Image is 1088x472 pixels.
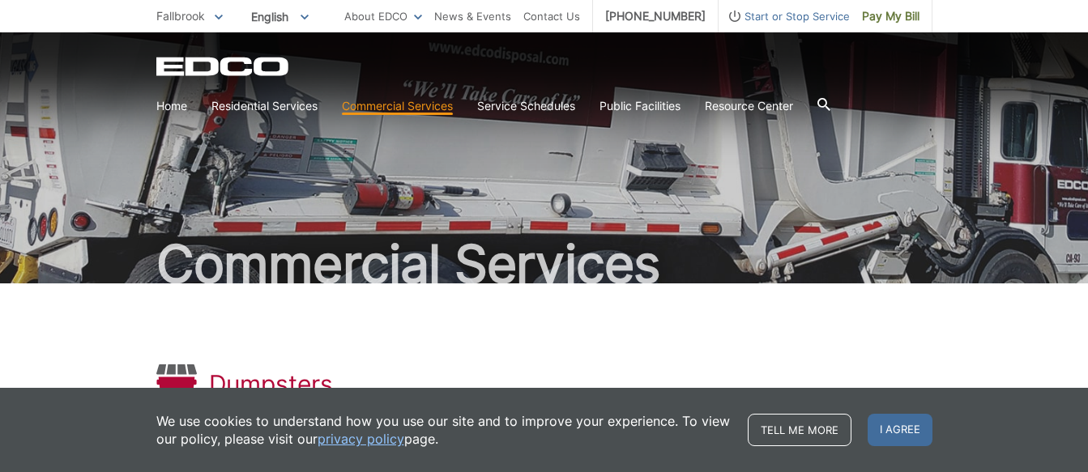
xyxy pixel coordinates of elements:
[342,97,453,115] a: Commercial Services
[599,97,681,115] a: Public Facilities
[156,412,732,448] p: We use cookies to understand how you use our site and to improve your experience. To view our pol...
[156,238,932,290] h2: Commercial Services
[156,97,187,115] a: Home
[748,414,851,446] a: Tell me more
[705,97,793,115] a: Resource Center
[477,97,575,115] a: Service Schedules
[862,7,919,25] span: Pay My Bill
[868,414,932,446] span: I agree
[156,9,205,23] span: Fallbrook
[156,57,291,76] a: EDCD logo. Return to the homepage.
[239,3,321,30] span: English
[344,7,422,25] a: About EDCO
[209,369,333,398] h1: Dumpsters
[434,7,511,25] a: News & Events
[211,97,318,115] a: Residential Services
[523,7,580,25] a: Contact Us
[318,430,404,448] a: privacy policy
